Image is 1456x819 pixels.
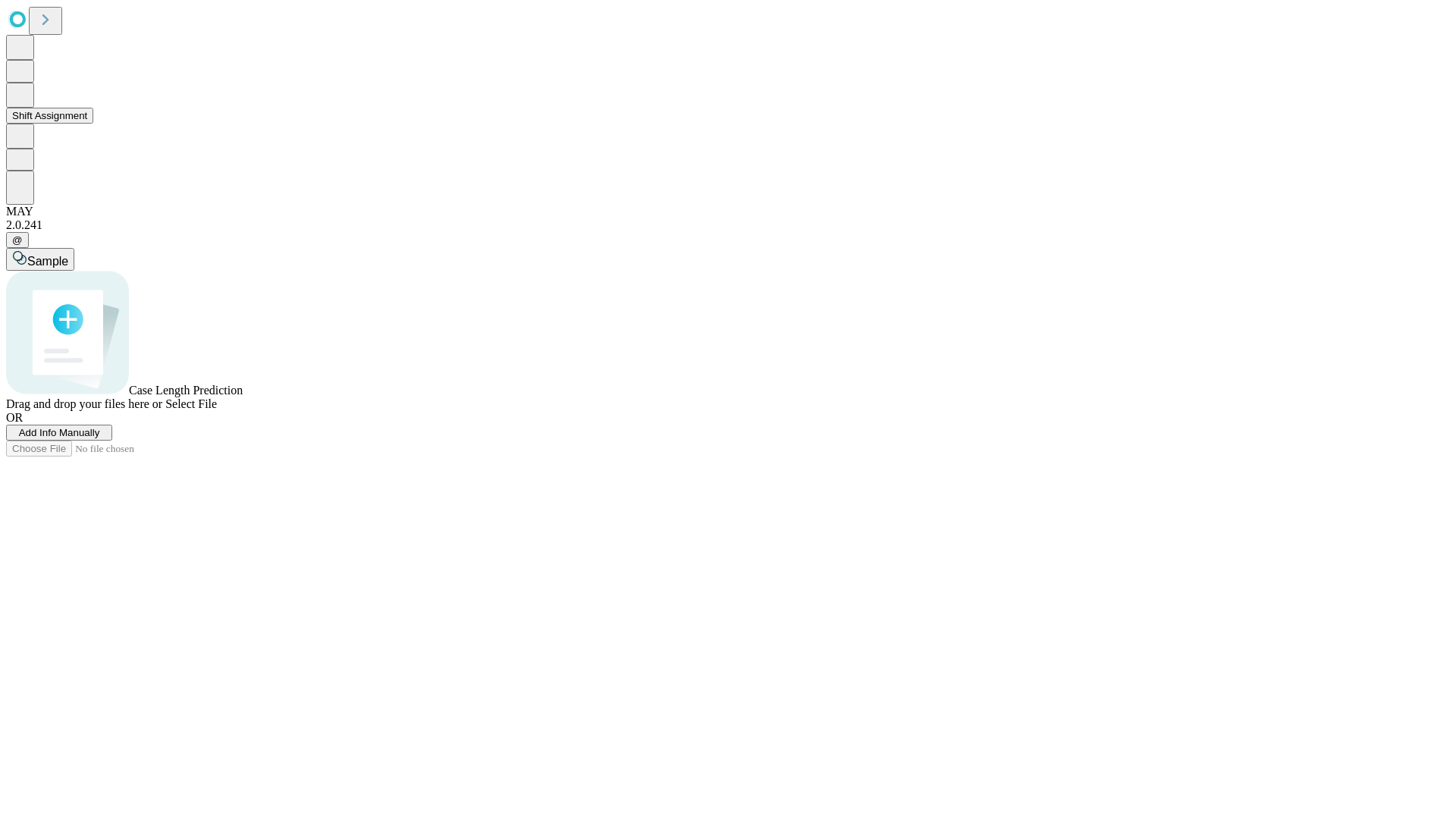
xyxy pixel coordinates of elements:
[129,384,243,397] span: Case Length Prediction
[6,248,74,271] button: Sample
[6,397,162,410] span: Drag and drop your files here or
[165,397,217,410] span: Select File
[12,234,23,246] span: @
[6,232,29,248] button: @
[6,108,93,124] button: Shift Assignment
[27,255,68,268] span: Sample
[6,425,112,441] button: Add Info Manually
[6,218,1450,232] div: 2.0.241
[6,205,1450,218] div: MAY
[19,427,100,438] span: Add Info Manually
[6,411,23,424] span: OR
